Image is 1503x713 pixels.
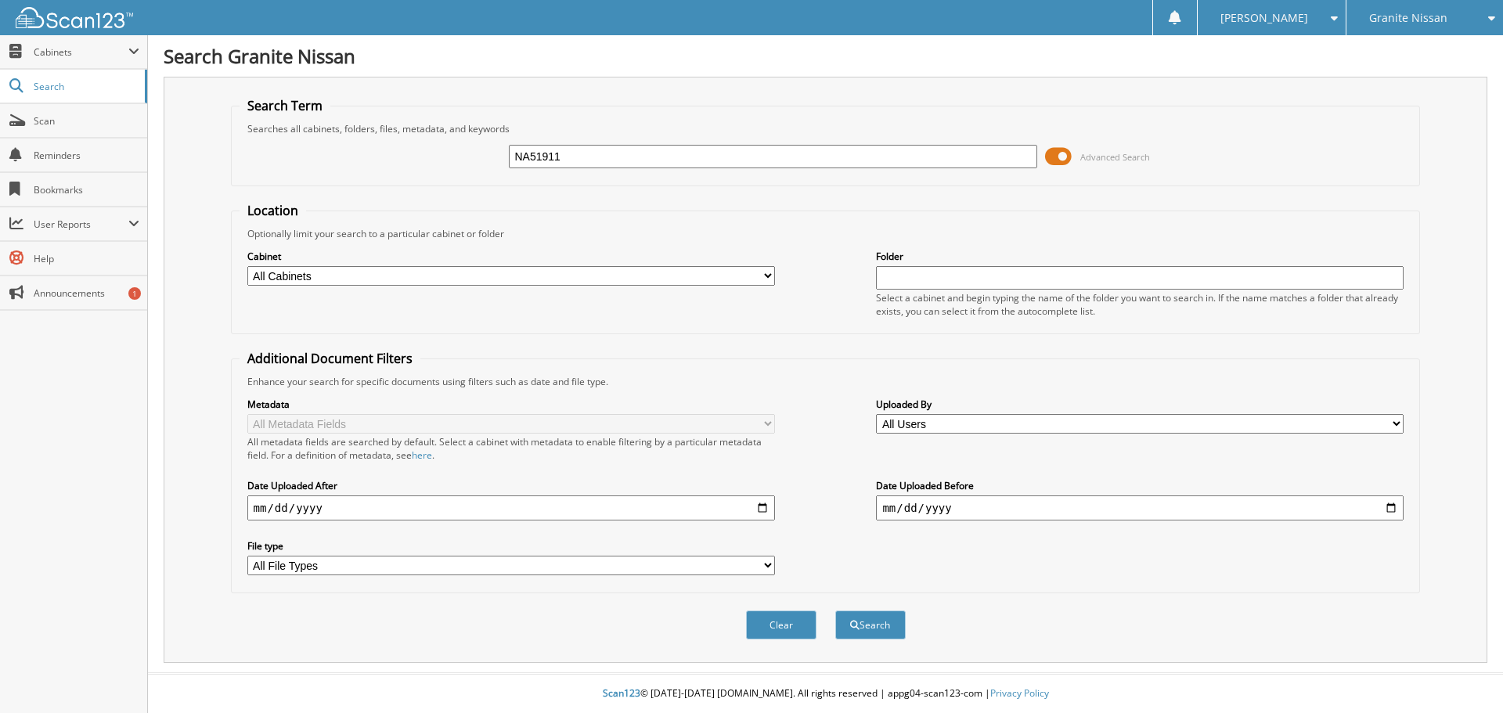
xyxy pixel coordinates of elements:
[746,610,816,639] button: Clear
[240,97,330,114] legend: Search Term
[240,202,306,219] legend: Location
[34,183,139,196] span: Bookmarks
[240,122,1412,135] div: Searches all cabinets, folders, files, metadata, and keywords
[16,7,133,28] img: scan123-logo-white.svg
[34,252,139,265] span: Help
[240,227,1412,240] div: Optionally limit your search to a particular cabinet or folder
[247,479,775,492] label: Date Uploaded After
[34,149,139,162] span: Reminders
[247,250,775,263] label: Cabinet
[128,287,141,300] div: 1
[240,350,420,367] legend: Additional Document Filters
[876,291,1404,318] div: Select a cabinet and begin typing the name of the folder you want to search in. If the name match...
[34,80,137,93] span: Search
[876,479,1404,492] label: Date Uploaded Before
[1369,13,1447,23] span: Granite Nissan
[412,448,432,462] a: here
[34,218,128,231] span: User Reports
[603,686,640,700] span: Scan123
[247,398,775,411] label: Metadata
[1220,13,1308,23] span: [PERSON_NAME]
[990,686,1049,700] a: Privacy Policy
[1080,151,1150,163] span: Advanced Search
[876,398,1404,411] label: Uploaded By
[34,45,128,59] span: Cabinets
[34,286,139,300] span: Announcements
[835,610,906,639] button: Search
[247,539,775,553] label: File type
[240,375,1412,388] div: Enhance your search for specific documents using filters such as date and file type.
[1425,638,1503,713] iframe: Chat Widget
[148,675,1503,713] div: © [DATE]-[DATE] [DOMAIN_NAME]. All rights reserved | appg04-scan123-com |
[164,43,1487,69] h1: Search Granite Nissan
[247,435,775,462] div: All metadata fields are searched by default. Select a cabinet with metadata to enable filtering b...
[34,114,139,128] span: Scan
[247,495,775,520] input: start
[876,250,1404,263] label: Folder
[876,495,1404,520] input: end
